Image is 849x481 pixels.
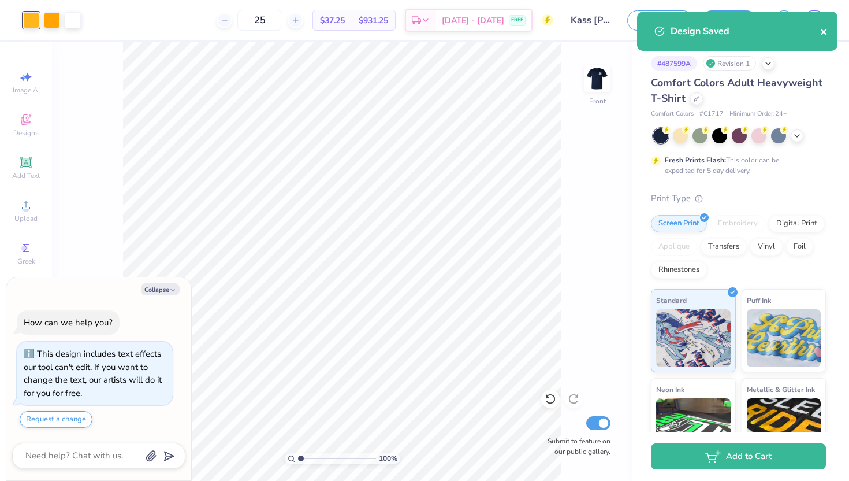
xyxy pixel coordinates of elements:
div: Screen Print [651,215,707,232]
span: Comfort Colors [651,109,694,119]
span: FREE [511,16,523,24]
div: Rhinestones [651,261,707,279]
span: [DATE] - [DATE] [442,14,504,27]
img: Neon Ink [656,398,731,456]
span: Puff Ink [747,294,771,306]
span: Upload [14,214,38,223]
span: Greek [17,257,35,266]
button: Collapse [141,283,180,295]
div: Applique [651,238,697,256]
div: This color can be expedited for 5 day delivery. [665,155,807,176]
button: Add to Cart [651,443,826,469]
div: Revision 1 [703,56,756,71]
span: $37.25 [320,14,345,27]
div: This design includes text effects our tool can't edit. If you want to change the text, our artist... [24,348,162,399]
strong: Fresh Prints Flash: [665,156,726,165]
span: Image AI [13,86,40,95]
span: # C1717 [699,109,724,119]
span: $931.25 [359,14,388,27]
span: Standard [656,294,687,306]
span: Designs [13,128,39,138]
div: # 487599A [651,56,697,71]
img: Puff Ink [747,309,821,367]
span: Neon Ink [656,383,684,395]
div: Digital Print [769,215,825,232]
img: Metallic & Glitter Ink [747,398,821,456]
input: Untitled Design [562,9,619,32]
span: Metallic & Glitter Ink [747,383,815,395]
div: Front [589,96,606,106]
div: How can we help you? [24,317,113,328]
span: Minimum Order: 24 + [729,109,787,119]
div: Vinyl [750,238,783,256]
div: Transfers [701,238,747,256]
input: – – [237,10,282,31]
div: Print Type [651,192,826,205]
img: Front [586,67,609,90]
button: Save as [627,10,693,31]
img: Standard [656,309,731,367]
button: Request a change [20,411,92,428]
div: Foil [786,238,813,256]
button: close [820,24,828,38]
span: Add Text [12,171,40,180]
label: Submit to feature on our public gallery. [541,436,610,457]
span: Comfort Colors Adult Heavyweight T-Shirt [651,76,822,105]
div: Embroidery [710,215,765,232]
div: Design Saved [671,24,820,38]
span: 100 % [379,453,397,464]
